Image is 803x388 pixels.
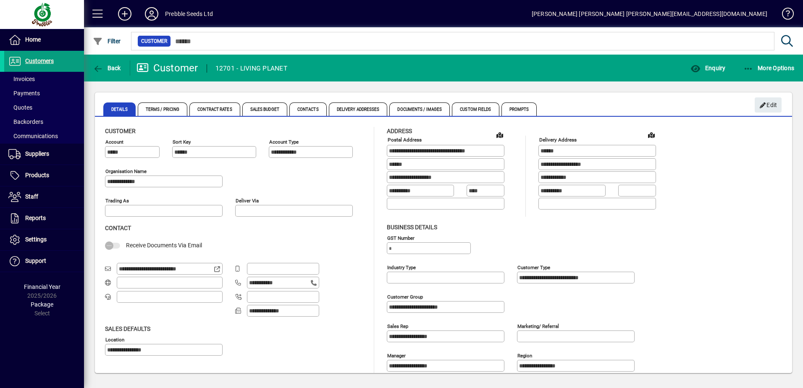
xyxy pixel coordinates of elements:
[517,352,532,358] mat-label: Region
[165,7,213,21] div: Prebble Seeds Ltd
[4,208,84,229] a: Reports
[645,128,658,142] a: View on map
[4,251,84,272] a: Support
[105,168,147,174] mat-label: Organisation name
[493,128,506,142] a: View on map
[4,29,84,50] a: Home
[4,115,84,129] a: Backorders
[387,224,437,231] span: Business details
[532,7,767,21] div: [PERSON_NAME] [PERSON_NAME] [PERSON_NAME][EMAIL_ADDRESS][DOMAIN_NAME]
[173,139,191,145] mat-label: Sort key
[111,6,138,21] button: Add
[105,336,124,342] mat-label: Location
[236,198,259,204] mat-label: Deliver via
[755,97,782,113] button: Edit
[387,294,423,299] mat-label: Customer group
[741,60,797,76] button: More Options
[289,102,327,116] span: Contacts
[138,102,188,116] span: Terms / Pricing
[136,61,198,75] div: Customer
[4,144,84,165] a: Suppliers
[105,128,136,134] span: Customer
[31,301,53,308] span: Package
[269,139,299,145] mat-label: Account Type
[387,235,415,241] mat-label: GST Number
[105,198,129,204] mat-label: Trading as
[4,229,84,250] a: Settings
[25,236,47,243] span: Settings
[105,325,150,332] span: Sales defaults
[93,38,121,45] span: Filter
[8,76,35,82] span: Invoices
[4,72,84,86] a: Invoices
[105,139,123,145] mat-label: Account
[688,60,727,76] button: Enquiry
[387,264,416,270] mat-label: Industry type
[25,172,49,178] span: Products
[690,65,725,71] span: Enquiry
[8,90,40,97] span: Payments
[25,193,38,200] span: Staff
[329,102,388,116] span: Delivery Addresses
[387,323,408,329] mat-label: Sales rep
[8,133,58,139] span: Communications
[759,98,777,112] span: Edit
[25,215,46,221] span: Reports
[4,165,84,186] a: Products
[138,6,165,21] button: Profile
[84,60,130,76] app-page-header-button: Back
[25,36,41,43] span: Home
[776,2,793,29] a: Knowledge Base
[8,118,43,125] span: Backorders
[517,323,559,329] mat-label: Marketing/ Referral
[215,62,287,75] div: 12701 - LIVING PLANET
[91,34,123,49] button: Filter
[189,102,240,116] span: Contract Rates
[91,60,123,76] button: Back
[4,86,84,100] a: Payments
[93,65,121,71] span: Back
[105,225,131,231] span: Contact
[452,102,499,116] span: Custom Fields
[4,186,84,207] a: Staff
[4,100,84,115] a: Quotes
[25,257,46,264] span: Support
[387,128,412,134] span: Address
[24,283,60,290] span: Financial Year
[4,129,84,143] a: Communications
[25,58,54,64] span: Customers
[387,352,406,358] mat-label: Manager
[242,102,287,116] span: Sales Budget
[141,37,167,45] span: Customer
[25,150,49,157] span: Suppliers
[8,104,32,111] span: Quotes
[743,65,795,71] span: More Options
[103,102,136,116] span: Details
[501,102,537,116] span: Prompts
[126,242,202,249] span: Receive Documents Via Email
[389,102,450,116] span: Documents / Images
[517,264,550,270] mat-label: Customer type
